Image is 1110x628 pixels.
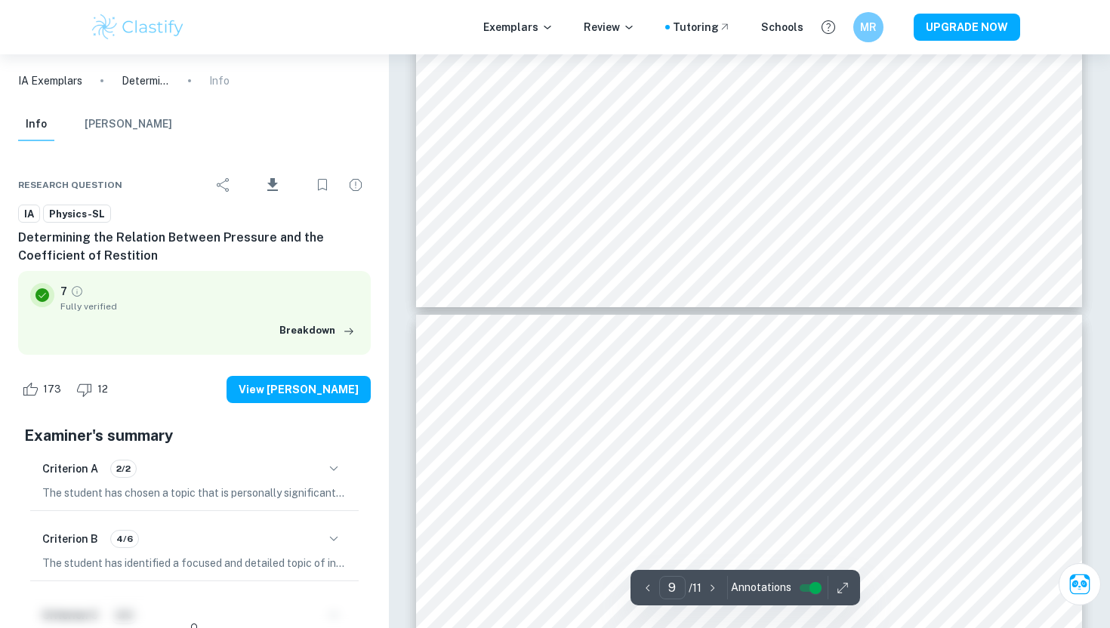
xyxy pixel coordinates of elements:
[70,285,84,298] a: Grade fully verified
[341,170,371,200] div: Report issue
[816,14,841,40] button: Help and Feedback
[90,12,186,42] img: Clastify logo
[227,376,371,403] button: View [PERSON_NAME]
[860,19,877,35] h6: MR
[673,19,731,35] a: Tutoring
[307,170,338,200] div: Bookmark
[111,462,136,476] span: 2/2
[853,12,883,42] button: MR
[19,207,39,222] span: IA
[689,580,701,596] p: / 11
[42,531,98,547] h6: Criterion B
[72,377,116,402] div: Dislike
[60,283,67,300] p: 7
[208,170,239,200] div: Share
[584,19,635,35] p: Review
[43,205,111,223] a: Physics-SL
[18,108,54,141] button: Info
[18,229,371,265] h6: Determining the Relation Between Pressure and the Coefficient of Restition
[483,19,553,35] p: Exemplars
[42,460,98,477] h6: Criterion A
[42,485,347,501] p: The student has chosen a topic that is personally significant to them, as they have connected it ...
[35,382,69,397] span: 173
[731,580,791,596] span: Annotations
[60,300,359,313] span: Fully verified
[122,72,170,89] p: Determining the Relation Between Pressure and the Coefficient of Restition
[242,165,304,205] div: Download
[18,205,40,223] a: IA
[111,532,138,546] span: 4/6
[276,319,359,342] button: Breakdown
[18,377,69,402] div: Like
[209,72,230,89] p: Info
[18,178,122,192] span: Research question
[89,382,116,397] span: 12
[1059,563,1101,605] button: Ask Clai
[85,108,172,141] button: [PERSON_NAME]
[914,14,1020,41] button: UPGRADE NOW
[44,207,110,222] span: Physics-SL
[24,424,365,447] h5: Examiner's summary
[761,19,803,35] a: Schools
[18,72,82,89] a: IA Exemplars
[42,555,347,571] p: The student has identified a focused and detailed topic of investigation and provided a clear met...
